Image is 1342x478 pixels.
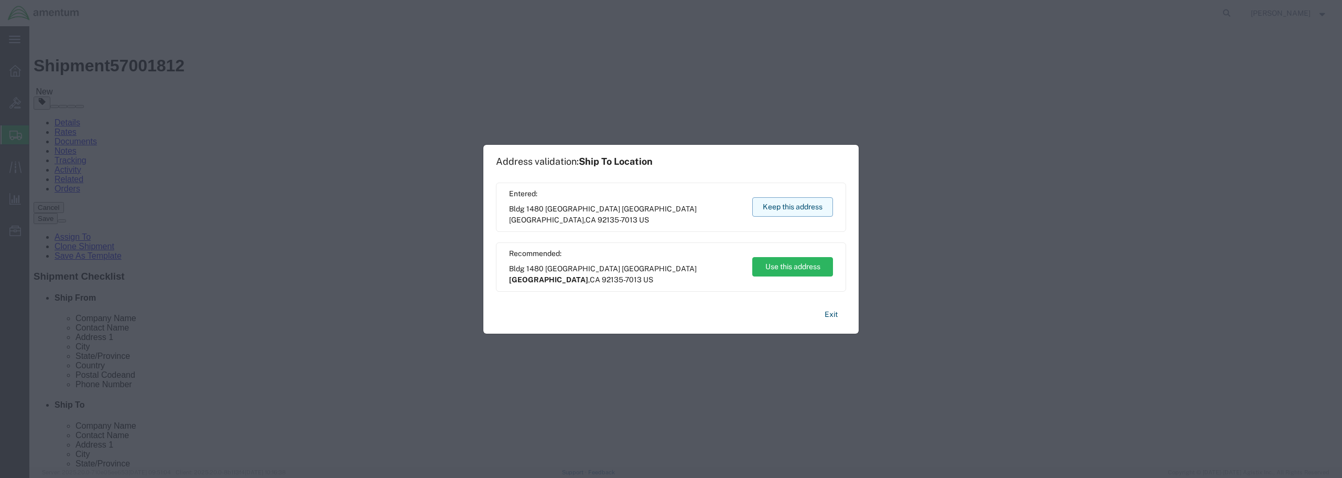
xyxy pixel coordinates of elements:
[816,305,846,324] button: Exit
[509,188,742,199] span: Entered:
[639,216,649,224] span: US
[496,156,653,167] h1: Address validation:
[579,156,653,167] span: Ship To Location
[509,275,588,284] span: [GEOGRAPHIC_DATA]
[590,275,600,284] span: CA
[509,204,742,226] span: Bldg 1480 [GEOGRAPHIC_DATA] [GEOGRAPHIC_DATA] ,
[602,275,642,284] span: 92135-7013
[509,216,584,224] span: [GEOGRAPHIC_DATA]
[643,275,653,284] span: US
[586,216,596,224] span: CA
[598,216,637,224] span: 92135-7013
[509,248,742,259] span: Recommended:
[509,263,742,285] span: Bldg 1480 [GEOGRAPHIC_DATA] [GEOGRAPHIC_DATA] ,
[752,197,833,217] button: Keep this address
[752,257,833,277] button: Use this address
